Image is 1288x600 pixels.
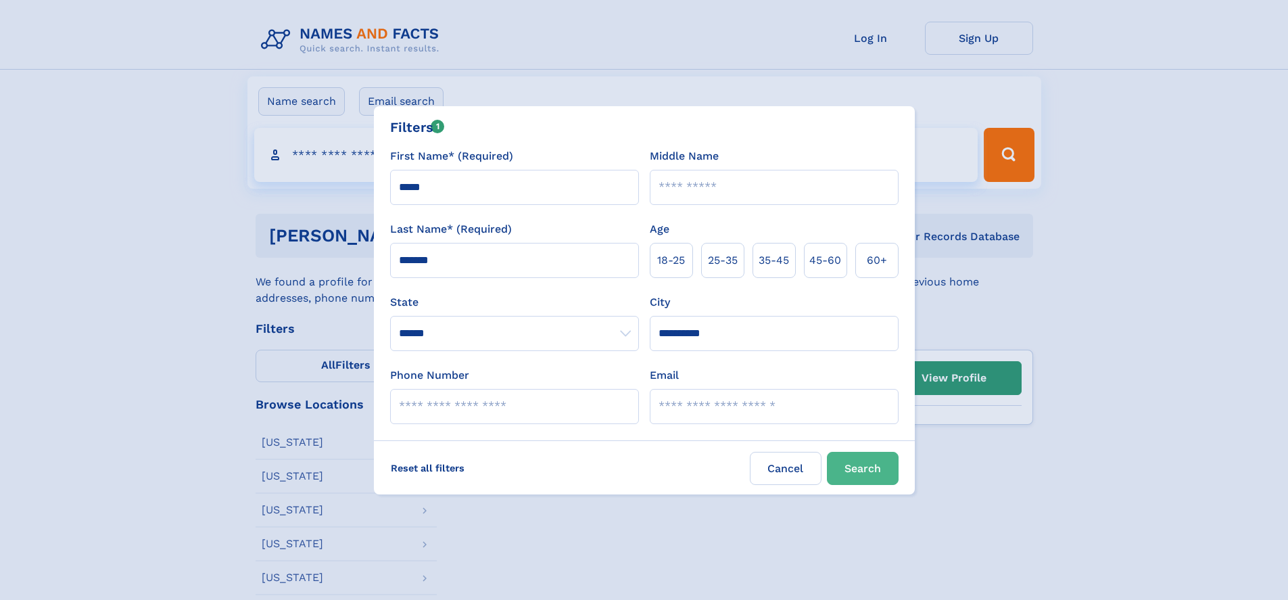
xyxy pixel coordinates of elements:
[390,117,445,137] div: Filters
[390,148,513,164] label: First Name* (Required)
[382,452,473,484] label: Reset all filters
[390,367,469,384] label: Phone Number
[650,294,670,310] label: City
[650,148,719,164] label: Middle Name
[650,367,679,384] label: Email
[390,221,512,237] label: Last Name* (Required)
[650,221,669,237] label: Age
[867,252,887,269] span: 60+
[657,252,685,269] span: 18‑25
[809,252,841,269] span: 45‑60
[827,452,899,485] button: Search
[390,294,639,310] label: State
[708,252,738,269] span: 25‑35
[759,252,789,269] span: 35‑45
[750,452,821,485] label: Cancel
